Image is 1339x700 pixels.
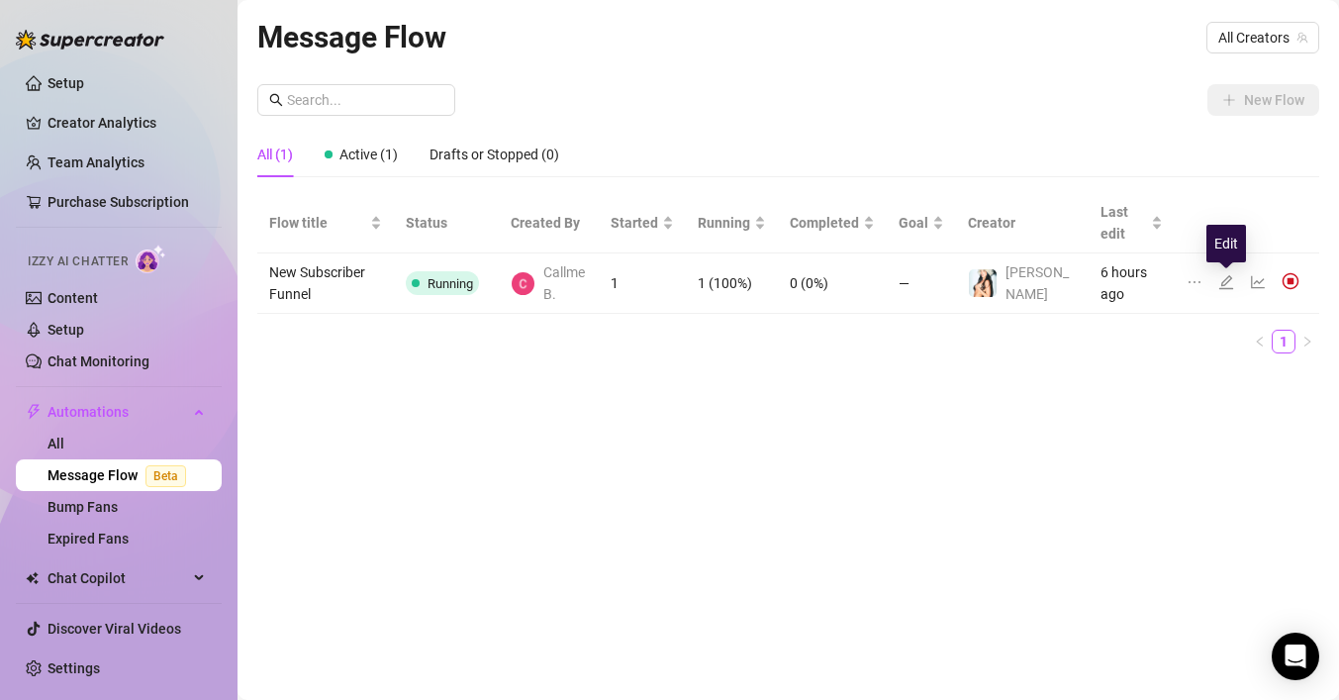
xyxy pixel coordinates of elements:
[1250,274,1266,290] span: line-chart
[257,14,446,60] article: Message Flow
[887,253,956,314] td: —
[145,465,186,487] span: Beta
[1273,331,1294,352] a: 1
[48,562,188,594] span: Chat Copilot
[686,253,778,314] td: 1 (100%)
[257,144,293,165] div: All (1)
[1248,330,1272,353] button: left
[269,93,283,107] span: search
[1005,264,1069,302] span: [PERSON_NAME]
[599,193,686,253] th: Started
[1089,253,1175,314] td: 6 hours ago
[1295,330,1319,353] li: Next Page
[48,621,181,637] a: Discover Viral Videos
[698,212,750,234] span: Running
[339,147,398,162] span: Active (1)
[499,193,598,253] th: Created By
[1254,336,1266,348] span: left
[1100,201,1147,245] span: Last edit
[956,193,1089,253] th: Creator
[48,290,98,306] a: Content
[887,193,956,253] th: Goal
[48,660,100,676] a: Settings
[48,194,189,210] a: Purchase Subscription
[269,212,366,234] span: Flow title
[48,396,188,428] span: Automations
[48,436,64,451] a: All
[778,253,887,314] td: 0 (0%)
[26,571,39,585] img: Chat Copilot
[1248,330,1272,353] li: Previous Page
[48,531,129,547] a: Expired Fans
[136,245,166,273] img: AI Chatter
[1282,272,1299,290] img: svg%3e
[1272,330,1295,353] li: 1
[28,252,128,271] span: Izzy AI Chatter
[48,322,84,338] a: Setup
[430,144,559,165] div: Drafts or Stopped (0)
[611,212,658,234] span: Started
[1187,274,1202,290] span: ellipsis
[1295,330,1319,353] button: right
[48,75,84,91] a: Setup
[257,193,394,253] th: Flow title
[428,276,473,291] span: Running
[512,272,534,295] img: Callme Belle
[790,212,859,234] span: Completed
[543,261,586,305] span: Callme B.
[1296,32,1308,44] span: team
[686,193,778,253] th: Running
[48,154,144,170] a: Team Analytics
[899,212,928,234] span: Goal
[778,193,887,253] th: Completed
[1218,23,1307,52] span: All Creators
[16,30,164,50] img: logo-BBDzfeDw.svg
[257,253,394,314] td: New Subscriber Funnel
[287,89,443,111] input: Search...
[1089,193,1175,253] th: Last edit
[394,193,499,253] th: Status
[969,269,997,297] img: Isabella
[1272,633,1319,680] div: Open Intercom Messenger
[599,253,686,314] td: 1
[1218,274,1234,290] span: edit
[48,107,206,139] a: Creator Analytics
[1207,84,1319,116] button: New Flow
[26,404,42,420] span: thunderbolt
[1206,225,1246,262] div: Edit
[48,467,194,483] a: Message FlowBeta
[48,353,149,369] a: Chat Monitoring
[48,499,118,515] a: Bump Fans
[1301,336,1313,348] span: right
